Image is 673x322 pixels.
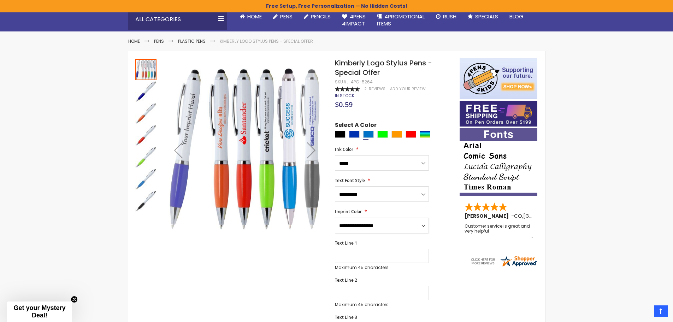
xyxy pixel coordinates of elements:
[335,93,354,99] span: In stock
[298,9,336,24] a: Pencils
[351,79,373,85] div: 4PG-5264
[135,124,157,146] div: Kimberly Logo Stylus Pens - Special Offer
[349,131,360,138] div: Blue
[504,9,529,24] a: Blog
[220,39,313,44] li: Kimberly Logo Stylus Pens - Special Offer
[335,209,362,215] span: Imprint Color
[335,131,346,138] div: Black
[135,169,157,190] img: Kimberly Logo Stylus Pens - Special Offer
[420,131,430,138] div: Assorted
[335,277,357,283] span: Text Line 2
[363,131,374,138] div: Blue Light
[470,263,538,269] a: 4pens.com certificate URL
[335,146,353,152] span: Ink Color
[475,13,498,20] span: Specials
[335,58,432,77] span: Kimberly Logo Stylus Pens - Special Offer
[280,13,293,20] span: Pens
[335,93,354,99] div: Availability
[470,255,538,268] img: 4pens.com widget logo
[430,9,462,24] a: Rush
[335,265,429,270] p: Maximum 45 characters
[297,58,325,242] div: Next
[377,131,388,138] div: Lime Green
[135,58,157,80] div: Kimberly Logo Stylus Pens - Special Offer
[342,13,366,27] span: 4Pens 4impact
[390,86,426,92] a: Add Your Review
[335,121,377,131] span: Select A Color
[135,81,157,102] img: Kimberly Logo Stylus Pens - Special Offer
[234,9,267,24] a: Home
[465,212,511,219] span: [PERSON_NAME]
[523,212,575,219] span: [GEOGRAPHIC_DATA]
[406,131,416,138] div: Red
[460,101,537,127] img: Free shipping on orders over $199
[154,38,164,44] a: Pens
[335,87,360,92] div: 100%
[391,131,402,138] div: Orange
[364,86,386,92] a: 2 Reviews
[443,13,456,20] span: Rush
[511,212,575,219] span: - ,
[465,224,533,239] div: Customer service is great and very helpful
[135,146,157,168] div: Kimberly Logo Stylus Pens - Special Offer
[654,305,668,317] a: Top
[335,240,357,246] span: Text Line 1
[128,9,227,30] div: All Categories
[128,38,140,44] a: Home
[335,100,353,109] span: $0.59
[135,103,157,124] img: Kimberly Logo Stylus Pens - Special Offer
[371,9,430,32] a: 4PROMOTIONALITEMS
[335,79,348,85] strong: SKU
[369,86,385,92] span: Reviews
[460,128,537,196] img: font-personalization-examples
[336,9,371,32] a: 4Pens4impact
[164,69,326,230] img: Kimberly Logo Stylus Pens - Special Offer
[335,177,365,183] span: Text Font Style
[135,191,157,212] img: Kimberly Logo Stylus Pens - Special Offer
[7,301,72,322] div: Get your Mystery Deal!Close teaser
[135,102,157,124] div: Kimberly Logo Stylus Pens - Special Offer
[13,304,65,319] span: Get your Mystery Deal!
[135,147,157,168] img: Kimberly Logo Stylus Pens - Special Offer
[247,13,262,20] span: Home
[514,212,522,219] span: CO
[164,58,193,242] div: Previous
[460,58,537,99] img: 4pens 4 kids
[462,9,504,24] a: Specials
[178,38,206,44] a: Plastic Pens
[311,13,331,20] span: Pencils
[377,13,425,27] span: 4PROMOTIONAL ITEMS
[509,13,523,20] span: Blog
[267,9,298,24] a: Pens
[364,86,367,92] span: 2
[335,314,357,320] span: Text Line 3
[135,125,157,146] img: Kimberly Logo Stylus Pens - Special Offer
[135,80,157,102] div: Kimberly Logo Stylus Pens - Special Offer
[71,296,78,303] button: Close teaser
[135,168,157,190] div: Kimberly Logo Stylus Pens - Special Offer
[335,302,429,308] p: Maximum 45 characters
